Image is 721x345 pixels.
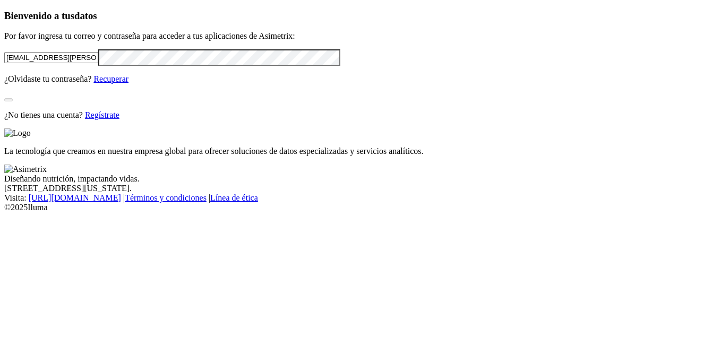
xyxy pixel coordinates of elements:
[125,193,207,202] a: Términos y condiciones
[93,74,128,83] a: Recuperar
[85,110,119,119] a: Regístrate
[4,110,717,120] p: ¿No tienes una cuenta?
[4,165,47,174] img: Asimetrix
[4,128,31,138] img: Logo
[4,146,717,156] p: La tecnología que creamos en nuestra empresa global para ofrecer soluciones de datos especializad...
[4,52,98,63] input: Tu correo
[4,203,717,212] div: © 2025 Iluma
[4,193,717,203] div: Visita : | |
[4,174,717,184] div: Diseñando nutrición, impactando vidas.
[4,31,717,41] p: Por favor ingresa tu correo y contraseña para acceder a tus aplicaciones de Asimetrix:
[74,10,97,21] span: datos
[210,193,258,202] a: Línea de ética
[4,74,717,84] p: ¿Olvidaste tu contraseña?
[4,10,717,22] h3: Bienvenido a tus
[29,193,121,202] a: [URL][DOMAIN_NAME]
[4,184,717,193] div: [STREET_ADDRESS][US_STATE].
